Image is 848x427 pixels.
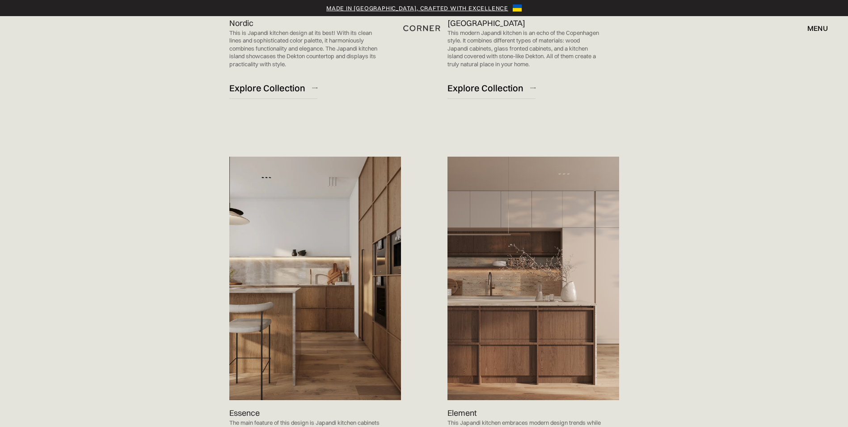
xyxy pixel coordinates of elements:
[229,407,260,419] p: Essence
[326,4,508,13] a: Made in [GEOGRAPHIC_DATA], crafted with excellence
[229,77,317,99] a: Explore Collection
[447,82,523,94] div: Explore Collection
[798,21,828,36] div: menu
[807,25,828,32] div: menu
[447,407,477,419] p: Element
[229,82,305,94] div: Explore Collection
[392,22,456,34] a: home
[229,29,383,68] p: This is Japandi kitchen design at its best! With its clean lines and sophisticated color palette,...
[447,77,536,99] a: Explore Collection
[447,29,601,68] p: This modern Japandi kitchen is an echo of the Copenhagen style. It combines different types of ma...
